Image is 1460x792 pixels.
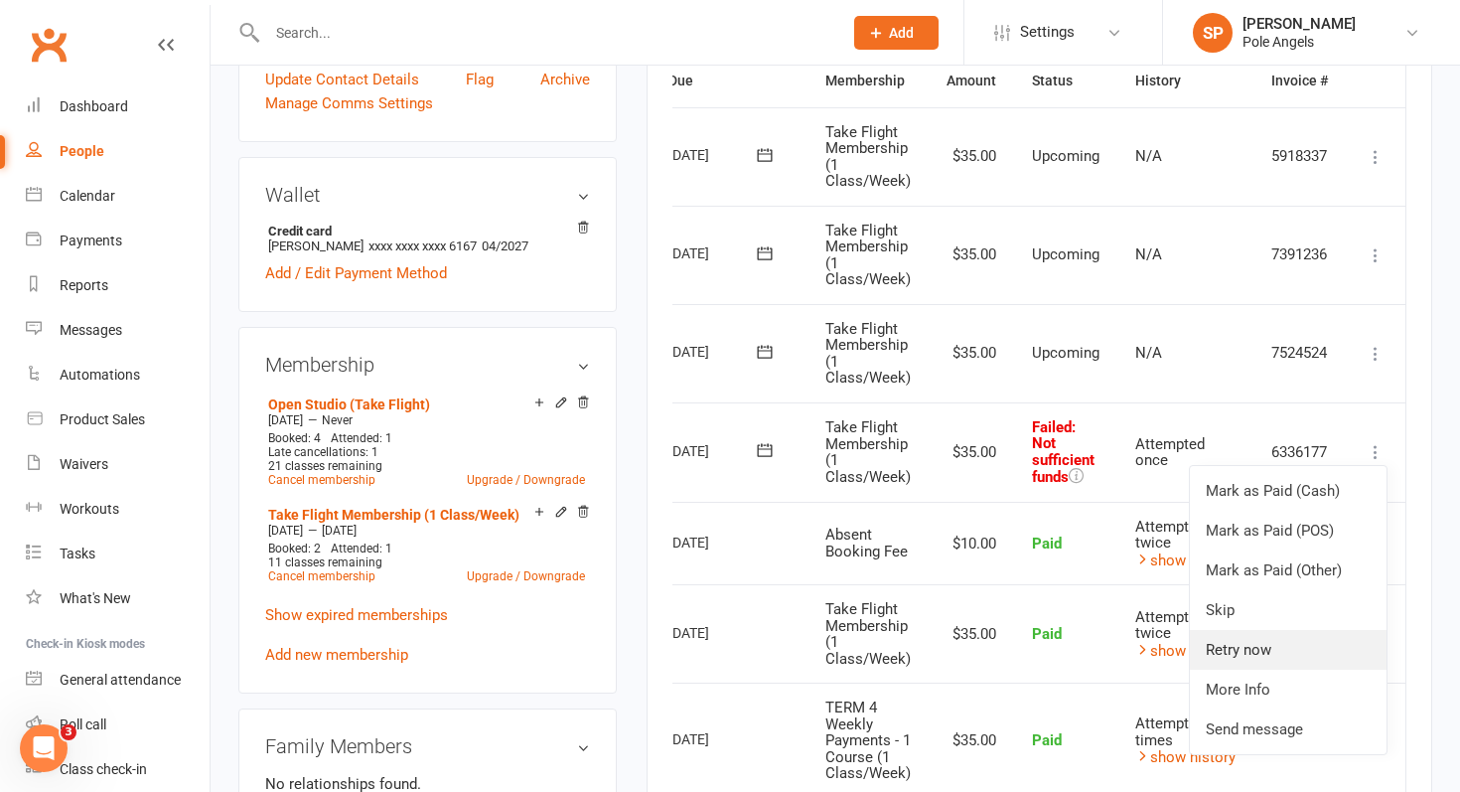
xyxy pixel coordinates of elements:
[1135,435,1205,470] span: Attempted once
[26,747,210,792] a: Class kiosk mode
[268,542,321,555] span: Booked: 2
[60,322,122,338] div: Messages
[261,19,828,47] input: Search...
[1190,630,1387,670] a: Retry now
[268,459,382,473] span: 21 classes remaining
[1135,642,1236,660] a: show history
[24,20,73,70] a: Clubworx
[265,221,590,256] li: [PERSON_NAME]
[26,174,210,219] a: Calendar
[60,546,95,561] div: Tasks
[26,308,210,353] a: Messages
[26,576,210,621] a: What's New
[1032,418,1095,487] span: Failed
[1135,608,1205,643] span: Attempted twice
[668,617,760,648] div: [DATE]
[807,56,929,106] th: Membership
[1032,245,1099,263] span: Upcoming
[1135,245,1162,263] span: N/A
[1190,471,1387,511] a: Mark as Paid (Cash)
[1032,535,1062,553] span: Paid
[1020,10,1075,55] span: Settings
[929,56,1014,106] th: Amount
[1190,590,1387,630] a: Skip
[268,224,580,238] strong: Credit card
[268,473,375,487] a: Cancel membership
[265,184,590,206] h3: Wallet
[668,723,760,754] div: [DATE]
[1032,731,1062,749] span: Paid
[26,487,210,532] a: Workouts
[20,724,68,772] iframe: Intercom live chat
[1117,56,1253,106] th: History
[929,584,1014,683] td: $35.00
[1242,33,1356,51] div: Pole Angels
[668,139,760,170] div: [DATE]
[265,68,419,91] a: Update Contact Details
[929,107,1014,206] td: $35.00
[60,233,122,248] div: Payments
[825,600,911,668] span: Take Flight Membership (1 Class/Week)
[331,431,392,445] span: Attended: 1
[1135,714,1217,749] span: Attempted 3 times
[265,261,447,285] a: Add / Edit Payment Method
[1014,56,1117,106] th: Status
[1253,206,1346,304] td: 7391236
[268,445,585,459] div: Late cancellations: 1
[26,353,210,397] a: Automations
[467,473,585,487] a: Upgrade / Downgrade
[1253,304,1346,402] td: 7524524
[1135,748,1236,766] a: show history
[1190,511,1387,551] a: Mark as Paid (POS)
[26,397,210,442] a: Product Sales
[26,219,210,263] a: Payments
[668,435,760,466] div: [DATE]
[1253,107,1346,206] td: 5918337
[1190,670,1387,710] a: More Info
[482,238,528,253] span: 04/2027
[60,143,104,159] div: People
[1253,402,1346,502] td: 6336177
[929,402,1014,502] td: $35.00
[1190,551,1387,590] a: Mark as Paid (Other)
[26,84,210,129] a: Dashboard
[268,396,430,412] a: Open Studio (Take Flight)
[60,277,108,293] div: Reports
[268,569,375,583] a: Cancel membership
[60,188,115,204] div: Calendar
[1032,344,1099,362] span: Upcoming
[668,336,760,367] div: [DATE]
[263,412,590,428] div: —
[1135,552,1236,569] a: show history
[1135,344,1162,362] span: N/A
[60,98,128,114] div: Dashboard
[825,418,911,486] span: Take Flight Membership (1 Class/Week)
[26,532,210,576] a: Tasks
[268,507,519,523] a: Take Flight Membership (1 Class/Week)
[60,672,181,688] div: General attendance
[1135,518,1205,553] span: Attempted twice
[1242,15,1356,33] div: [PERSON_NAME]
[668,527,760,557] div: [DATE]
[268,413,303,427] span: [DATE]
[60,367,140,383] div: Automations
[26,263,210,308] a: Reports
[265,735,590,757] h3: Family Members
[825,526,908,560] span: Absent Booking Fee
[265,646,408,664] a: Add new membership
[1135,147,1162,165] span: N/A
[60,411,145,427] div: Product Sales
[61,724,76,740] span: 3
[268,555,382,569] span: 11 classes remaining
[1032,625,1062,643] span: Paid
[668,238,760,268] div: [DATE]
[825,123,911,191] span: Take Flight Membership (1 Class/Week)
[60,501,119,517] div: Workouts
[60,716,106,732] div: Roll call
[1032,147,1099,165] span: Upcoming
[322,524,357,538] span: [DATE]
[60,456,108,472] div: Waivers
[60,590,131,606] div: What's New
[1253,56,1346,106] th: Invoice #
[268,431,321,445] span: Booked: 4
